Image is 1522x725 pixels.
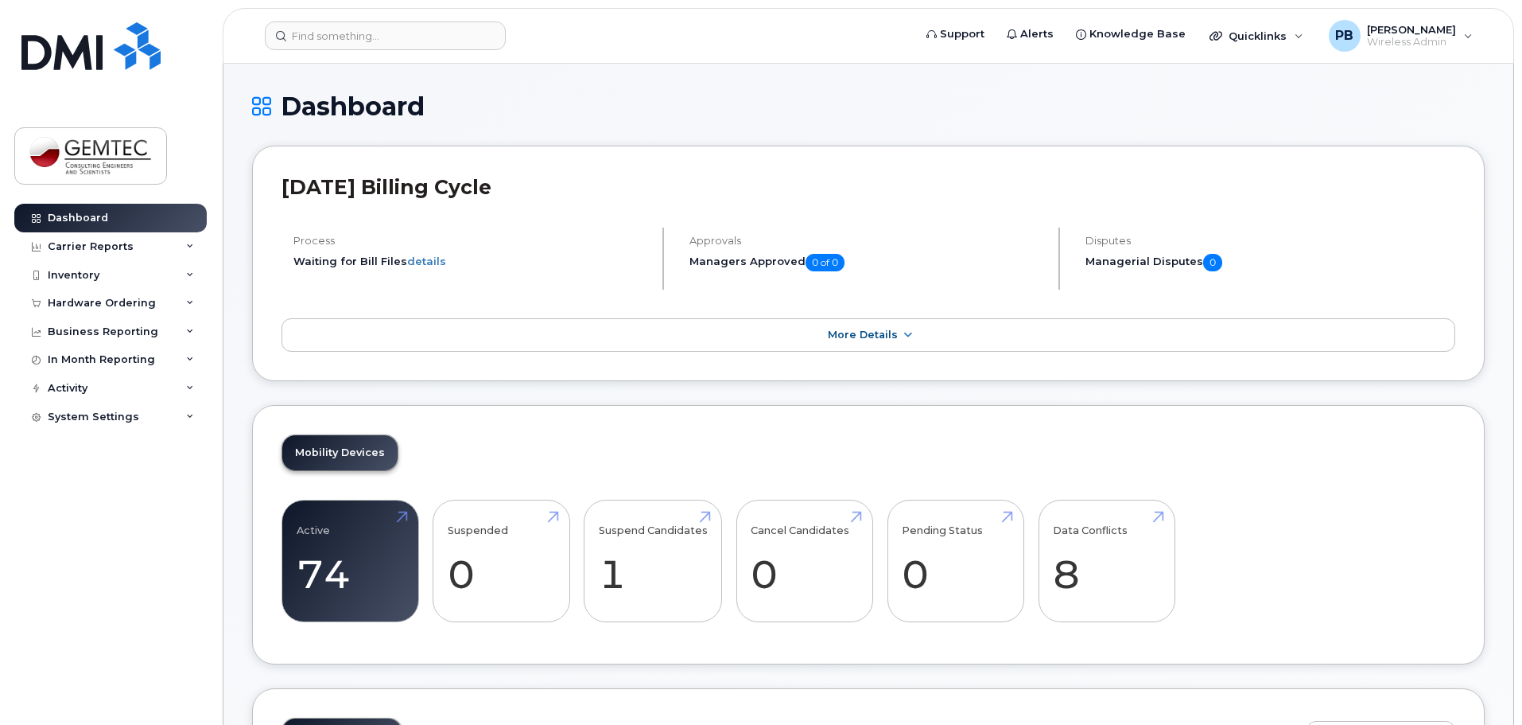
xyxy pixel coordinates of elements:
[689,235,1045,247] h4: Approvals
[293,254,649,269] li: Waiting for Bill Files
[751,509,858,614] a: Cancel Candidates 0
[282,435,398,470] a: Mobility Devices
[599,509,708,614] a: Suspend Candidates 1
[448,509,555,614] a: Suspended 0
[902,509,1009,614] a: Pending Status 0
[1085,254,1455,271] h5: Managerial Disputes
[689,254,1045,271] h5: Managers Approved
[281,175,1455,199] h2: [DATE] Billing Cycle
[252,92,1485,120] h1: Dashboard
[1085,235,1455,247] h4: Disputes
[828,329,898,341] span: More Details
[407,255,446,267] a: details
[293,235,649,247] h4: Process
[806,254,844,271] span: 0 of 0
[297,509,404,614] a: Active 74
[1053,509,1160,614] a: Data Conflicts 8
[1203,254,1222,271] span: 0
